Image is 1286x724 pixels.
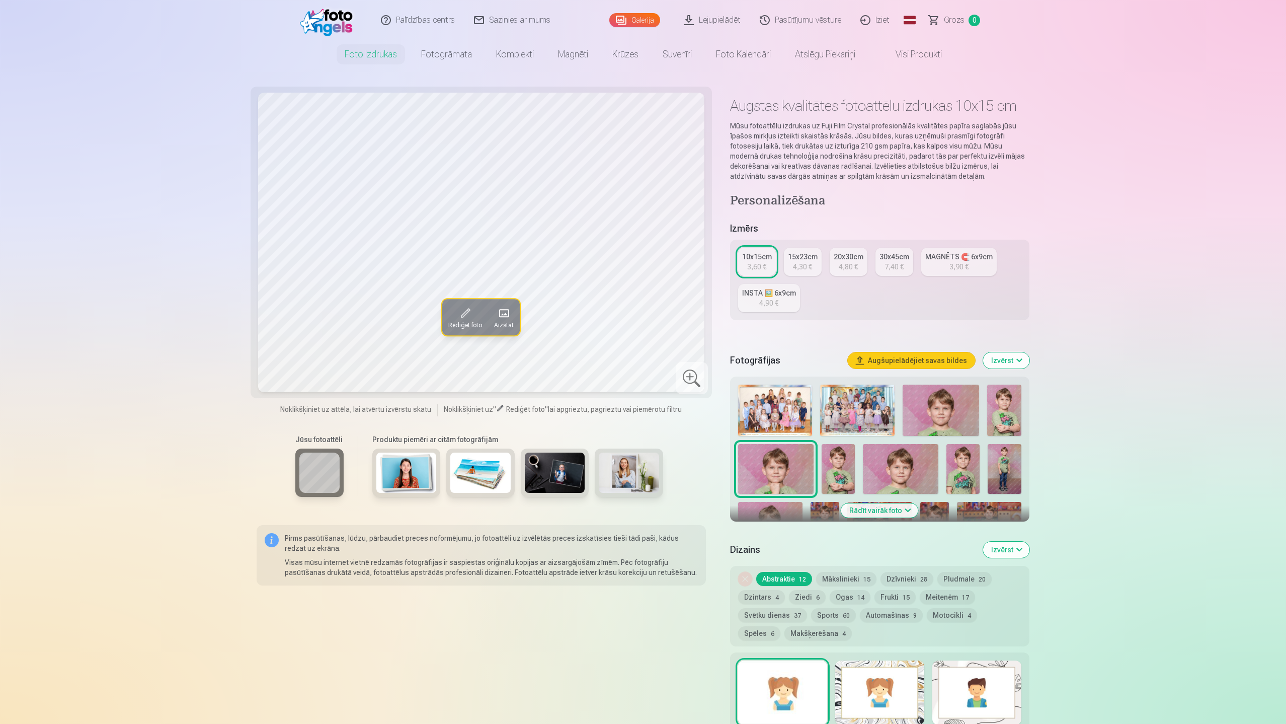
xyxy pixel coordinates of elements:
a: 10x15cm3,60 € [738,248,776,276]
button: Pludmale20 [937,572,992,586]
button: Rediģēt foto [442,299,488,335]
span: " [545,405,548,413]
span: 15 [863,576,870,583]
a: Suvenīri [651,40,704,68]
span: 60 [843,612,850,619]
button: Motocikli4 [927,608,977,622]
div: 3,90 € [949,262,969,272]
button: Makšķerēšana4 [784,626,852,640]
a: Foto kalendāri [704,40,783,68]
span: Noklikšķiniet uz [444,405,493,413]
button: Sports60 [811,608,856,622]
span: 20 [979,576,986,583]
span: Rediģēt foto [506,405,545,413]
div: 4,80 € [839,262,858,272]
button: Dzintars4 [738,590,785,604]
span: Noklikšķiniet uz attēla, lai atvērtu izvērstu skatu [280,404,431,414]
h6: Produktu piemēri ar citām fotogrāfijām [368,435,667,445]
span: Rediģēt foto [448,321,482,329]
h1: Augstas kvalitātes fotoattēlu izdrukas 10x15 cm [730,97,1029,115]
a: INSTA 🖼️ 6x9cm4,90 € [738,284,800,312]
div: 4,90 € [759,298,778,308]
a: MAGNĒTS 🧲 6x9cm3,90 € [921,248,997,276]
div: 3,60 € [747,262,766,272]
button: Izvērst [983,352,1029,369]
div: 30x45cm [879,252,909,262]
img: /fa1 [300,4,358,36]
span: 17 [962,594,969,601]
span: 4 [775,594,779,601]
span: 6 [771,630,774,637]
a: Komplekti [484,40,546,68]
button: Mākslinieki15 [816,572,876,586]
span: 28 [920,576,927,583]
a: 30x45cm7,40 € [875,248,913,276]
div: 10x15cm [742,252,772,262]
span: 37 [794,612,801,619]
h4: Personalizēšana [730,193,1029,209]
span: lai apgrieztu, pagrieztu vai piemērotu filtru [548,405,682,413]
span: 12 [799,576,806,583]
a: 15x23cm4,30 € [784,248,822,276]
span: " [493,405,496,413]
a: Atslēgu piekariņi [783,40,867,68]
span: 9 [913,612,917,619]
a: Magnēti [546,40,600,68]
h5: Fotogrāfijas [730,353,840,368]
span: 4 [842,630,846,637]
div: INSTA 🖼️ 6x9cm [742,288,796,298]
button: Ziedi6 [789,590,826,604]
button: Izvērst [983,542,1029,558]
button: Ogas14 [830,590,870,604]
span: 15 [903,594,910,601]
button: Meitenēm17 [920,590,975,604]
button: Abstraktie12 [756,572,812,586]
p: Mūsu fotoattēlu izdrukas uz Fuji Film Crystal profesionālās kvalitātes papīra saglabās jūsu īpašo... [730,121,1029,181]
div: 20x30cm [834,252,863,262]
span: 4 [968,612,971,619]
div: 7,40 € [885,262,904,272]
button: Aizstāt [488,299,520,335]
span: 0 [969,15,980,26]
a: Foto izdrukas [333,40,409,68]
a: 20x30cm4,80 € [830,248,867,276]
button: Dzīvnieki28 [880,572,933,586]
button: Rādīt vairāk foto [841,503,918,518]
button: Automašīnas9 [860,608,923,622]
div: 4,30 € [793,262,812,272]
h5: Izmērs [730,222,1029,236]
button: Spēles6 [738,626,780,640]
button: Augšupielādējiet savas bildes [848,352,975,369]
div: MAGNĒTS 🧲 6x9cm [925,252,993,262]
a: Visi produkti [867,40,954,68]
h6: Jūsu fotoattēli [295,435,344,445]
a: Krūzes [600,40,651,68]
p: Visas mūsu internet vietnē redzamās fotogrāfijas ir saspiestas oriģinālu kopijas ar aizsargājošām... [285,557,698,577]
button: Svētku dienās37 [738,608,807,622]
a: Fotogrāmata [409,40,484,68]
h5: Dizains [730,543,975,557]
div: 15x23cm [788,252,818,262]
p: Pirms pasūtīšanas, lūdzu, pārbaudiet preces noformējumu, jo fotoattēli uz izvēlētās preces izskat... [285,533,698,553]
span: Grozs [944,14,965,26]
span: Aizstāt [494,321,514,329]
a: Galerija [609,13,660,27]
span: 14 [857,594,864,601]
span: 6 [816,594,820,601]
button: Frukti15 [874,590,916,604]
